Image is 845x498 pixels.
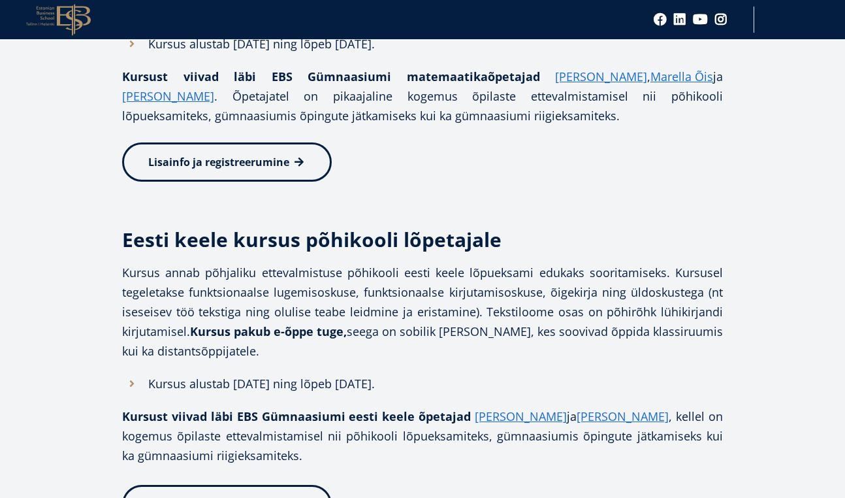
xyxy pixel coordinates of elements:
strong: Eesti keele kursus põhikooli lõpetajale [122,226,502,253]
a: [PERSON_NAME] [577,407,669,426]
strong: Kursus pakub e-õppe tuge, [190,324,347,339]
li: Kursus alustab [DATE] ning lõpeb [DATE]. [122,374,723,393]
a: Marella Õis [650,67,713,86]
strong: Kursust viivad läbi EBS Gümnaasiumi matemaatikaõpetajad [122,69,540,84]
p: , ja . Õpetajatel on pikaajaline kogemus õpilaste ettevalmistamisel nii põhikooli lõpueksamiteks,... [122,67,723,125]
a: Lisainfo ja registreerumine [122,142,332,182]
a: [PERSON_NAME] [555,67,647,86]
p: Kursus annab põhjaliku ettevalmistuse põhikooli eesti keele lõpueksami edukaks sooritamiseks. Kur... [122,263,723,361]
a: Linkedin [673,13,686,26]
span: Lisainfo ja registreerumine [148,155,289,169]
a: [PERSON_NAME] [122,86,214,106]
a: Facebook [654,13,667,26]
a: Youtube [693,13,708,26]
strong: Kursust viivad läbi EBS Gümnaasiumi eesti keele õpetajad [122,408,471,424]
a: [PERSON_NAME] [475,407,567,426]
p: ja , kellel on kogemus õpilaste ettevalmistamisel nii põhikooli lõpueksamiteks, gümnaasiumis õpin... [122,407,723,465]
a: Instagram [714,13,727,26]
h1: Kursus alustab [DATE] ning lõpeb [DATE]. [148,34,723,54]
